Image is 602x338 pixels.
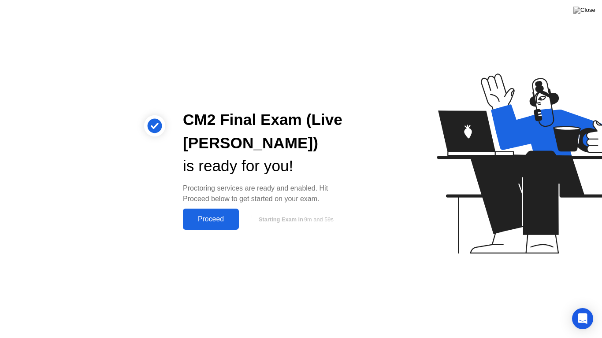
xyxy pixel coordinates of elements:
div: Proctoring services are ready and enabled. Hit Proceed below to get started on your exam. [183,183,347,204]
div: CM2 Final Exam (Live [PERSON_NAME]) [183,108,347,155]
div: is ready for you! [183,154,347,178]
span: 9m and 59s [304,216,334,223]
button: Proceed [183,209,239,230]
button: Starting Exam in9m and 59s [243,211,347,228]
img: Close [573,7,595,14]
div: Proceed [186,215,236,223]
div: Open Intercom Messenger [572,308,593,329]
